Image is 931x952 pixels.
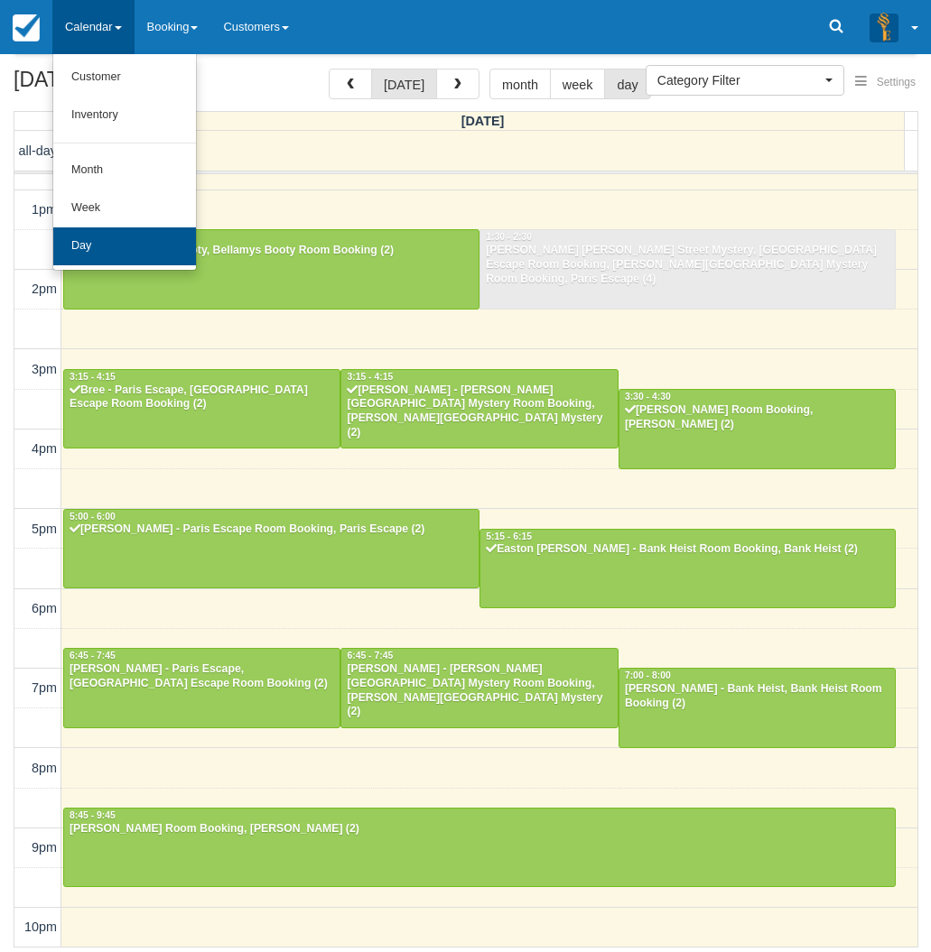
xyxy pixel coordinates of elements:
div: [PERSON_NAME] Room Booking, [PERSON_NAME] (2) [624,403,890,432]
span: 5pm [32,522,57,536]
span: 1pm [32,202,57,217]
a: 3:15 - 4:15Bree - Paris Escape, [GEOGRAPHIC_DATA] Escape Room Booking (2) [63,369,340,448]
button: Category Filter [646,65,844,96]
button: week [550,69,606,99]
a: 1:30 - 2:30[PERSON_NAME] [PERSON_NAME] Street Mystery, [GEOGRAPHIC_DATA] Escape Room Booking, [PE... [479,229,896,309]
ul: Calendar [52,54,197,271]
button: month [489,69,551,99]
h2: [DATE] [14,69,242,102]
a: 3:15 - 4:15[PERSON_NAME] - [PERSON_NAME][GEOGRAPHIC_DATA] Mystery Room Booking, [PERSON_NAME][GEO... [340,369,618,448]
button: Settings [844,69,926,96]
span: all-day [19,143,57,158]
span: [DATE] [461,114,505,128]
a: 1:30 - 2:30[PERSON_NAME] Booty, Bellamys Booty Room Booking (2) [63,229,479,309]
div: [PERSON_NAME] [PERSON_NAME] Street Mystery, [GEOGRAPHIC_DATA] Escape Room Booking, [PERSON_NAME][... [485,244,890,287]
button: [DATE] [371,69,437,99]
span: 7pm [32,680,57,695]
span: 6:45 - 7:45 [70,651,116,661]
a: 5:15 - 6:15Easton [PERSON_NAME] - Bank Heist Room Booking, Bank Heist (2) [479,529,896,608]
span: 7:00 - 8:00 [625,670,671,680]
button: day [604,69,650,99]
span: Settings [877,76,916,88]
div: Easton [PERSON_NAME] - Bank Heist Room Booking, Bank Heist (2) [485,542,890,557]
span: 5:15 - 6:15 [486,531,532,541]
div: [PERSON_NAME] - [PERSON_NAME][GEOGRAPHIC_DATA] Mystery Room Booking, [PERSON_NAME][GEOGRAPHIC_DAT... [346,662,612,720]
span: 4pm [32,441,57,456]
span: 6pm [32,601,57,615]
a: Week [53,189,196,227]
div: Bree - Paris Escape, [GEOGRAPHIC_DATA] Escape Room Booking (2) [69,384,335,412]
a: Customer [53,59,196,97]
a: 3:30 - 4:30[PERSON_NAME] Room Booking, [PERSON_NAME] (2) [619,389,896,468]
span: 10pm [24,920,57,934]
span: 5:00 - 6:00 [70,512,116,522]
a: Month [53,152,196,189]
span: 3pm [32,362,57,376]
div: [PERSON_NAME] - Paris Escape, [GEOGRAPHIC_DATA] Escape Room Booking (2) [69,662,335,691]
a: 6:45 - 7:45[PERSON_NAME] - Paris Escape, [GEOGRAPHIC_DATA] Escape Room Booking (2) [63,648,340,727]
span: 3:15 - 4:15 [70,372,116,382]
span: 3:15 - 4:15 [347,372,393,382]
a: 7:00 - 8:00[PERSON_NAME] - Bank Heist, Bank Heist Room Booking (2) [619,668,896,747]
span: 1:30 - 2:30 [486,232,532,242]
span: 9pm [32,840,57,855]
div: [PERSON_NAME] - Paris Escape Room Booking, Paris Escape (2) [69,522,474,537]
span: 8pm [32,761,57,775]
span: 6:45 - 7:45 [347,651,393,661]
span: 3:30 - 4:30 [625,392,671,402]
span: 8:45 - 9:45 [70,810,116,820]
a: 8:45 - 9:45[PERSON_NAME] Room Booking, [PERSON_NAME] (2) [63,808,896,887]
a: 6:45 - 7:45[PERSON_NAME] - [PERSON_NAME][GEOGRAPHIC_DATA] Mystery Room Booking, [PERSON_NAME][GEO... [340,648,618,727]
img: A3 [870,13,898,42]
div: [PERSON_NAME] - Bank Heist, Bank Heist Room Booking (2) [624,682,890,711]
div: [PERSON_NAME] Room Booking, [PERSON_NAME] (2) [69,822,890,836]
div: [PERSON_NAME] - [PERSON_NAME][GEOGRAPHIC_DATA] Mystery Room Booking, [PERSON_NAME][GEOGRAPHIC_DAT... [346,384,612,441]
span: Category Filter [657,71,821,89]
div: [PERSON_NAME] Booty, Bellamys Booty Room Booking (2) [69,244,474,258]
span: 2pm [32,282,57,296]
img: checkfront-main-nav-mini-logo.png [13,14,40,42]
a: Day [53,227,196,265]
a: Inventory [53,97,196,134]
a: 5:00 - 6:00[PERSON_NAME] - Paris Escape Room Booking, Paris Escape (2) [63,509,479,588]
